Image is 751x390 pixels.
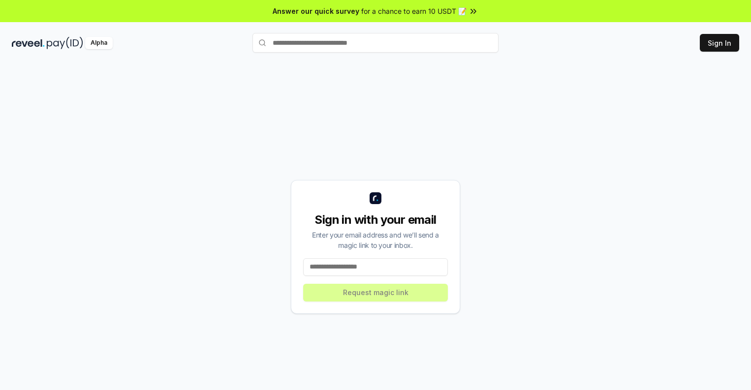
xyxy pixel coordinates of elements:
[303,230,448,250] div: Enter your email address and we’ll send a magic link to your inbox.
[47,37,83,49] img: pay_id
[370,192,381,204] img: logo_small
[303,212,448,228] div: Sign in with your email
[85,37,113,49] div: Alpha
[700,34,739,52] button: Sign In
[273,6,359,16] span: Answer our quick survey
[361,6,467,16] span: for a chance to earn 10 USDT 📝
[12,37,45,49] img: reveel_dark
